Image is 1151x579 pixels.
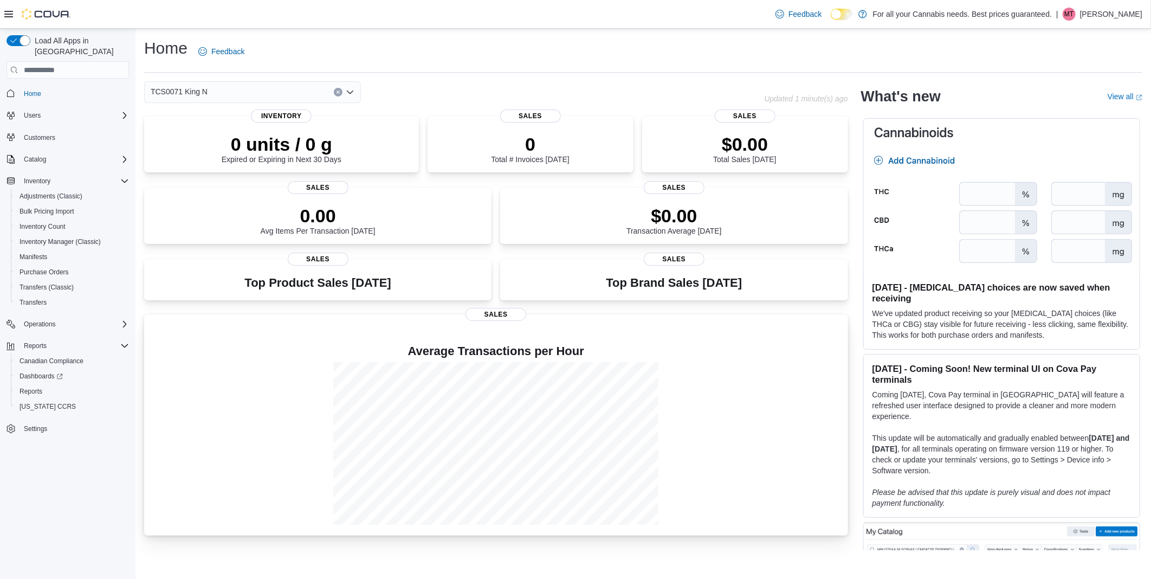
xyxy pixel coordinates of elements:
button: Clear input [334,88,342,97]
h3: Top Product Sales [DATE] [244,276,391,289]
span: Operations [20,318,129,331]
span: Operations [24,320,56,329]
span: Dark Mode [831,20,831,21]
a: Dashboards [15,370,67,383]
img: Cova [22,9,70,20]
span: Dashboards [15,370,129,383]
svg: External link [1136,94,1142,101]
button: Bulk Pricing Import [11,204,133,219]
button: Users [20,109,45,122]
button: Adjustments (Classic) [11,189,133,204]
span: Inventory Manager (Classic) [15,235,129,248]
span: Sales [288,181,348,194]
span: Adjustments (Classic) [15,190,129,203]
span: Sales [500,110,561,123]
span: Inventory [251,110,312,123]
span: Inventory Manager (Classic) [20,237,101,246]
p: | [1056,8,1058,21]
span: Sales [715,110,775,123]
a: Reports [15,385,47,398]
span: Settings [20,422,129,435]
button: Catalog [2,152,133,167]
button: Canadian Compliance [11,353,133,369]
a: [US_STATE] CCRS [15,400,80,413]
div: Expired or Expiring in Next 30 Days [222,133,341,164]
p: 0 [491,133,569,155]
p: $0.00 [626,205,722,227]
span: Home [24,89,41,98]
span: Adjustments (Classic) [20,192,82,201]
h1: Home [144,37,187,59]
span: Reports [15,385,129,398]
div: Transaction Average [DATE] [626,205,722,235]
em: Please be advised that this update is purely visual and does not impact payment functionality. [872,488,1111,507]
span: Catalog [20,153,129,166]
a: Canadian Compliance [15,355,88,368]
span: Manifests [20,253,47,261]
span: Bulk Pricing Import [15,205,129,218]
button: Transfers [11,295,133,310]
a: Inventory Count [15,220,70,233]
a: Settings [20,422,51,435]
strong: [DATE] and [DATE] [872,434,1130,453]
div: Total Sales [DATE] [713,133,776,164]
h4: Average Transactions per Hour [153,345,839,358]
button: Inventory [20,175,55,188]
p: $0.00 [713,133,776,155]
span: Transfers [20,298,47,307]
button: Catalog [20,153,50,166]
span: Feedback [788,9,822,20]
span: Canadian Compliance [20,357,83,365]
button: Customers [2,130,133,145]
button: Reports [11,384,133,399]
h2: What's new [861,88,941,105]
a: Feedback [194,41,249,62]
span: Inventory Count [15,220,129,233]
h3: Top Brand Sales [DATE] [606,276,742,289]
span: Sales [465,308,526,321]
div: Total # Invoices [DATE] [491,133,569,164]
span: Users [20,109,129,122]
p: 0.00 [261,205,376,227]
button: Settings [2,421,133,436]
a: Dashboards [11,369,133,384]
button: Manifests [11,249,133,265]
button: Inventory Manager (Classic) [11,234,133,249]
a: View allExternal link [1108,92,1142,101]
button: Inventory [2,173,133,189]
span: Feedback [211,46,244,57]
p: For all your Cannabis needs. Best prices guaranteed. [872,8,1052,21]
a: Feedback [771,3,826,25]
p: Coming [DATE], Cova Pay terminal in [GEOGRAPHIC_DATA] will feature a refreshed user interface des... [872,389,1131,422]
button: [US_STATE] CCRS [11,399,133,414]
span: Sales [644,253,704,266]
a: Transfers (Classic) [15,281,78,294]
button: Reports [20,339,51,352]
a: Home [20,87,46,100]
h3: [DATE] - Coming Soon! New terminal UI on Cova Pay terminals [872,363,1131,385]
span: Sales [644,181,704,194]
a: Purchase Orders [15,266,73,279]
span: Users [24,111,41,120]
button: Operations [20,318,60,331]
span: Bulk Pricing Import [20,207,74,216]
a: Bulk Pricing Import [15,205,79,218]
button: Transfers (Classic) [11,280,133,295]
div: Marko Tamas [1063,8,1076,21]
span: Purchase Orders [15,266,129,279]
span: Transfers [15,296,129,309]
div: Avg Items Per Transaction [DATE] [261,205,376,235]
h3: [DATE] - [MEDICAL_DATA] choices are now saved when receiving [872,282,1131,304]
span: Transfers (Classic) [20,283,74,292]
button: Users [2,108,133,123]
span: Catalog [24,155,46,164]
button: Home [2,85,133,101]
p: Updated 1 minute(s) ago [764,94,848,103]
span: Manifests [15,250,129,263]
span: Dashboards [20,372,63,381]
span: Purchase Orders [20,268,69,276]
p: [PERSON_NAME] [1080,8,1142,21]
button: Inventory Count [11,219,133,234]
a: Adjustments (Classic) [15,190,87,203]
span: Inventory Count [20,222,66,231]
